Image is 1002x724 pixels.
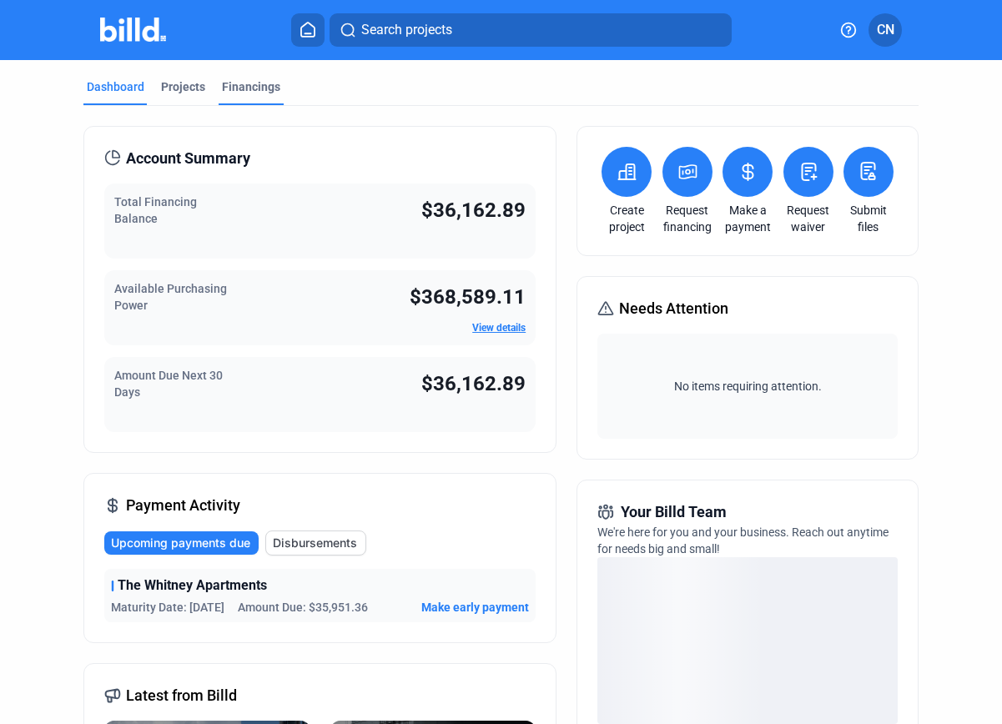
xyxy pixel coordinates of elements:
span: Maturity Date: [DATE] [111,599,224,616]
button: Upcoming payments due [104,531,259,555]
span: We're here for you and your business. Reach out anytime for needs big and small! [597,525,889,556]
span: Account Summary [126,147,250,170]
span: Disbursements [273,535,357,551]
div: Projects [161,78,205,95]
a: Create project [597,202,656,235]
a: View details [472,322,526,334]
span: Needs Attention [619,297,728,320]
span: Available Purchasing Power [114,282,227,312]
img: Billd Company Logo [100,18,166,42]
div: Financings [222,78,280,95]
span: The Whitney Apartments [118,576,267,596]
button: CN [869,13,902,47]
span: Payment Activity [126,494,240,517]
span: Search projects [361,20,452,40]
span: Latest from Billd [126,684,237,707]
span: Amount Due Next 30 Days [114,369,223,399]
button: Make early payment [421,599,529,616]
div: Dashboard [87,78,144,95]
div: loading [597,557,898,724]
span: Amount Due: $35,951.36 [238,599,368,616]
span: Total Financing Balance [114,195,197,225]
a: Make a payment [718,202,777,235]
a: Submit files [839,202,898,235]
button: Disbursements [265,530,366,556]
span: $368,589.11 [410,285,526,309]
button: Search projects [330,13,732,47]
a: Request financing [658,202,717,235]
span: CN [877,20,894,40]
span: $36,162.89 [421,199,526,222]
span: Upcoming payments due [111,535,250,551]
span: No items requiring attention. [604,378,891,395]
span: $36,162.89 [421,372,526,395]
span: Your Billd Team [621,500,727,524]
a: Request waiver [779,202,838,235]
